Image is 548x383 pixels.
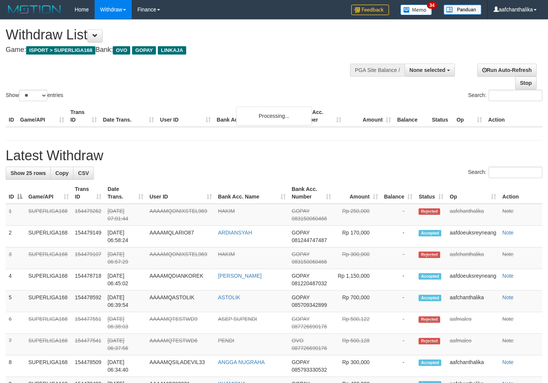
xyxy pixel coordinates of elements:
td: [DATE] 06:57:29 [104,247,146,269]
label: Show entries [6,90,63,101]
a: Stop [515,77,537,89]
span: Copy 083150060466 to clipboard [292,216,327,222]
td: [DATE] 06:58:24 [104,226,146,247]
span: Accepted [419,360,441,366]
td: AAAAMQONIXSTEL969 [146,247,215,269]
a: Note [502,208,514,214]
td: 154479107 [72,247,105,269]
th: Date Trans.: activate to sort column ascending [104,182,146,204]
th: Status [429,105,453,127]
a: Note [502,294,514,300]
td: AAAAMQASTOLIK [146,291,215,312]
td: Rp 250,000 [334,204,381,226]
a: Note [502,338,514,344]
th: Trans ID: activate to sort column ascending [72,182,105,204]
th: Game/API: activate to sort column ascending [25,182,72,204]
td: 1 [6,204,25,226]
td: SUPERLIGA168 [25,204,72,226]
span: LINKAJA [158,46,186,55]
a: Note [502,230,514,236]
td: AAAAMQDIANKOREK [146,269,215,291]
input: Search: [489,167,542,178]
th: Status: activate to sort column ascending [416,182,447,204]
td: - [381,269,416,291]
span: Accepted [419,295,441,301]
th: Op [453,105,485,127]
td: Rp 500,128 [334,334,381,355]
td: SUPERLIGA168 [25,269,72,291]
td: 154477541 [72,334,105,355]
a: Note [502,359,514,365]
td: SUPERLIGA168 [25,247,72,269]
a: Copy [50,167,73,180]
td: Rp 700,000 [334,291,381,312]
a: Show 25 rows [6,167,51,180]
span: Show 25 rows [11,170,46,176]
td: AAAAMQTESTWD9 [146,312,215,334]
span: GOPAY [292,251,310,257]
td: - [381,226,416,247]
td: - [381,204,416,226]
span: Accepted [419,230,441,236]
td: 6 [6,312,25,334]
img: Button%20Memo.svg [400,5,432,15]
span: Copy 081244747487 to clipboard [292,237,327,243]
td: Rp 300,000 [334,355,381,377]
td: Rp 1,150,000 [334,269,381,291]
a: Note [502,273,514,279]
td: aafdoeuksreyneang [447,226,499,247]
td: aafmaleo [447,312,499,334]
span: OVO [113,46,130,55]
button: None selected [405,64,455,77]
a: ASTOLIK [218,294,240,300]
td: - [381,355,416,377]
td: aafchanthalika [447,247,499,269]
td: - [381,247,416,269]
a: HAKIM [218,208,235,214]
th: User ID: activate to sort column ascending [146,182,215,204]
div: Processing... [236,106,312,125]
th: Bank Acc. Number: activate to sort column ascending [289,182,335,204]
td: [DATE] 07:01:44 [104,204,146,226]
th: Game/API [17,105,67,127]
a: Note [502,316,514,322]
h1: Latest Withdraw [6,148,542,163]
td: aafchanthalika [447,291,499,312]
th: Balance: activate to sort column ascending [381,182,416,204]
span: Rejected [419,252,440,258]
td: 154478592 [72,291,105,312]
span: Rejected [419,338,440,344]
td: [DATE] 06:37:56 [104,334,146,355]
div: PGA Site Balance / [350,64,405,77]
th: Bank Acc. Name [214,105,295,127]
span: GOPAY [292,208,310,214]
img: panduan.png [444,5,481,15]
span: GOPAY [292,273,310,279]
td: aafmaleo [447,334,499,355]
th: Action [485,105,542,127]
a: Note [502,251,514,257]
span: Copy 087726690176 to clipboard [292,345,327,351]
td: AAAAMQLARIO87 [146,226,215,247]
td: [DATE] 06:45:02 [104,269,146,291]
span: GOPAY [132,46,156,55]
td: AAAAMQTESTWD6 [146,334,215,355]
td: - [381,334,416,355]
td: AAAAMQSILADEVIL33 [146,355,215,377]
span: Accepted [419,273,441,280]
span: OVO [292,338,304,344]
td: Rp 500,122 [334,312,381,334]
span: GOPAY [292,230,310,236]
td: 3 [6,247,25,269]
td: [DATE] 06:38:03 [104,312,146,334]
td: [DATE] 06:39:54 [104,291,146,312]
td: 8 [6,355,25,377]
th: Bank Acc. Name: activate to sort column ascending [215,182,289,204]
h4: Game: Bank: [6,46,358,54]
span: Copy [55,170,68,176]
img: MOTION_logo.png [6,4,63,15]
a: [PERSON_NAME] [218,273,262,279]
input: Search: [489,90,542,101]
label: Search: [468,90,542,101]
span: Copy 085709342899 to clipboard [292,302,327,308]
